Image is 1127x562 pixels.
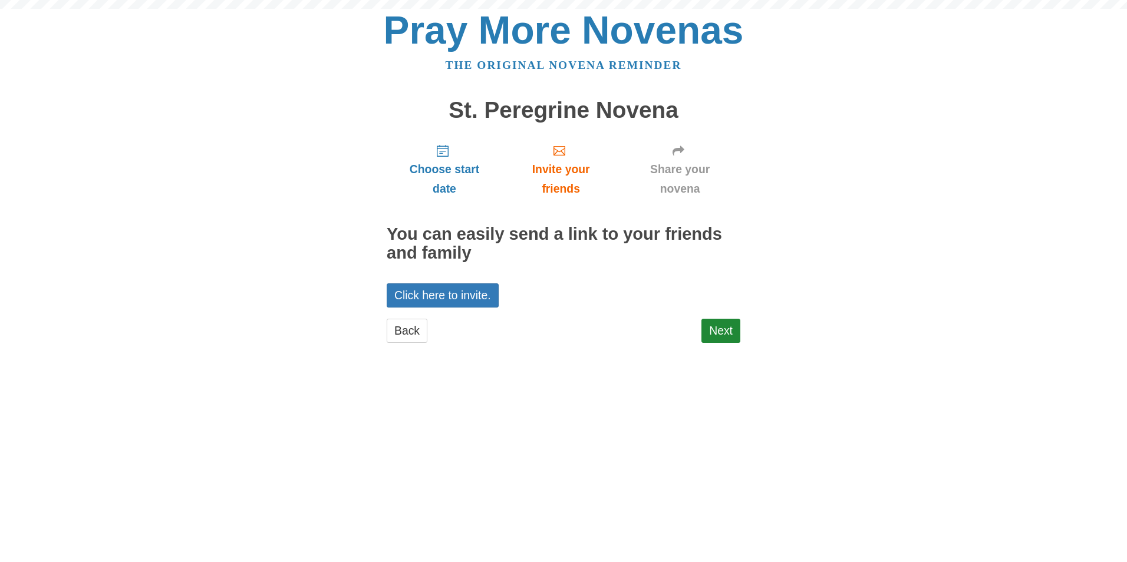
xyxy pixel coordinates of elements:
[387,283,499,308] a: Click here to invite.
[387,319,427,343] a: Back
[387,225,740,263] h2: You can easily send a link to your friends and family
[446,59,682,71] a: The original novena reminder
[384,8,744,52] a: Pray More Novenas
[631,160,729,199] span: Share your novena
[387,98,740,123] h1: St. Peregrine Novena
[387,134,502,204] a: Choose start date
[398,160,490,199] span: Choose start date
[502,134,619,204] a: Invite your friends
[514,160,608,199] span: Invite your friends
[619,134,740,204] a: Share your novena
[701,319,740,343] a: Next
